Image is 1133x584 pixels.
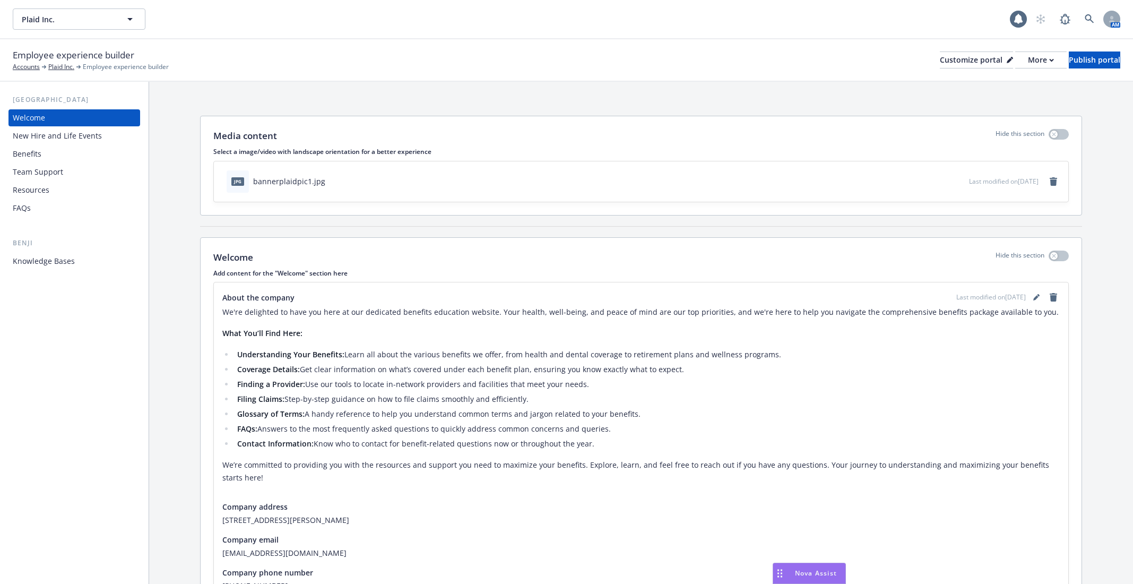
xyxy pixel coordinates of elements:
li: Step-by-step guidance on how to file claims smoothly and efficiently. [234,393,1060,406]
div: Customize portal [940,52,1013,68]
span: jpg [231,177,244,185]
span: Nova Assist [795,569,837,578]
div: Team Support [13,164,63,181]
p: We're delighted to have you here at our dedicated benefits education website. Your health, well-b... [222,306,1060,319]
p: Select a image/video with landscape orientation for a better experience [213,147,1069,156]
button: download file [938,176,947,187]
a: Start snowing [1030,8,1051,30]
button: More [1015,51,1067,68]
a: Accounts [13,62,40,72]
button: Customize portal [940,51,1013,68]
li: Use our tools to locate in-network providers and facilities that meet your needs. [234,378,1060,391]
p: Hide this section [996,129,1044,143]
a: remove [1047,291,1060,304]
li: A handy reference to help you understand common terms and jargon related to your benefits. [234,408,1060,420]
strong: Filing Claims: [237,394,284,404]
button: Nova Assist [773,563,846,584]
div: Benefits [13,145,41,162]
p: Welcome [213,251,253,264]
div: More [1028,52,1054,68]
a: New Hire and Life Events [8,127,140,144]
div: Welcome [13,109,45,126]
span: Employee experience builder [83,62,169,72]
p: Media content [213,129,277,143]
strong: FAQs: [237,424,257,434]
div: Resources [13,182,49,199]
a: Welcome [8,109,140,126]
span: Plaid Inc. [22,14,114,25]
button: Publish portal [1069,51,1120,68]
div: Benji [8,238,140,248]
strong: What You’ll Find Here: [222,328,302,338]
span: [STREET_ADDRESS][PERSON_NAME] [222,514,1060,526]
p: Hide this section [996,251,1044,264]
p: Add content for the "Welcome" section here [213,269,1069,278]
strong: Finding a Provider: [237,379,305,389]
div: Knowledge Bases [13,253,75,270]
span: [EMAIL_ADDRESS][DOMAIN_NAME] [222,547,1060,559]
span: Company address [222,501,288,512]
a: editPencil [1030,291,1043,304]
strong: Contact Information: [237,439,314,449]
span: Employee experience builder [13,48,134,62]
strong: Coverage Details: [237,364,300,374]
li: Learn all about the various benefits we offer, from health and dental coverage to retirement plan... [234,348,1060,361]
button: Plaid Inc. [13,8,145,30]
li: Know who to contact for benefit-related questions now or throughout the year. [234,437,1060,450]
div: Publish portal [1069,52,1120,68]
span: About the company [222,292,295,303]
span: Last modified on [DATE] [969,177,1039,186]
a: FAQs [8,200,140,217]
div: [GEOGRAPHIC_DATA] [8,95,140,105]
li: Get clear information on what’s covered under each benefit plan, ensuring you know exactly what t... [234,363,1060,376]
div: bannerplaidpic1.jpg [253,176,325,187]
a: Search [1079,8,1100,30]
div: Drag to move [773,563,786,583]
button: preview file [955,176,965,187]
span: Last modified on [DATE] [956,293,1026,302]
span: Company phone number [222,567,313,578]
strong: Understanding Your Benefits: [237,349,344,359]
div: New Hire and Life Events [13,127,102,144]
a: Plaid Inc. [48,62,74,72]
a: Report a Bug [1054,8,1076,30]
span: Company email [222,534,279,545]
a: remove [1047,175,1060,188]
a: Benefits [8,145,140,162]
div: FAQs [13,200,31,217]
p: We’re committed to providing you with the resources and support you need to maximize your benefit... [222,459,1060,484]
a: Resources [8,182,140,199]
li: Answers to the most frequently asked questions to quickly address common concerns and queries. [234,423,1060,435]
strong: Glossary of Terms: [237,409,305,419]
a: Knowledge Bases [8,253,140,270]
a: Team Support [8,164,140,181]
